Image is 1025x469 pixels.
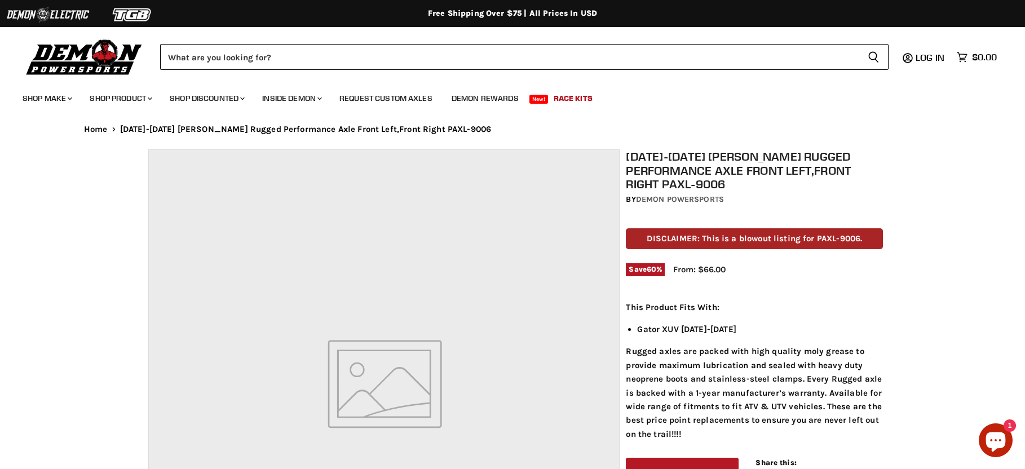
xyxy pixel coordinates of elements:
a: Request Custom Axles [331,87,441,110]
inbox-online-store-chat: Shopify online store chat [975,423,1016,460]
a: Demon Powersports [636,194,724,204]
span: Share this: [756,458,796,467]
button: Search [859,44,889,70]
li: Gator XUV [DATE]-[DATE] [637,322,883,336]
img: Demon Powersports [23,37,146,77]
span: $0.00 [972,52,997,63]
a: $0.00 [951,49,1002,65]
a: Shop Make [14,87,79,110]
div: Free Shipping Over $75 | All Prices In USD [61,8,964,19]
img: TGB Logo 2 [90,4,175,25]
span: Log in [916,52,944,63]
img: Demon Electric Logo 2 [6,4,90,25]
div: Rugged axles are packed with high quality moly grease to provide maximum lubrication and sealed w... [626,300,883,441]
a: Inside Demon [254,87,329,110]
input: Search [160,44,859,70]
span: New! [529,95,549,104]
a: Demon Rewards [443,87,527,110]
form: Product [160,44,889,70]
a: Log in [911,52,951,63]
nav: Breadcrumbs [61,125,964,134]
h1: [DATE]-[DATE] [PERSON_NAME] Rugged Performance Axle Front Left,Front Right PAXL-9006 [626,149,883,191]
span: From: $66.00 [673,264,726,275]
a: Home [84,125,108,134]
span: Save % [626,263,665,276]
a: Shop Discounted [161,87,251,110]
p: This Product Fits With: [626,300,883,314]
ul: Main menu [14,82,994,110]
span: 60 [647,265,656,273]
span: [DATE]-[DATE] [PERSON_NAME] Rugged Performance Axle Front Left,Front Right PAXL-9006 [120,125,492,134]
div: by [626,193,883,206]
a: Shop Product [81,87,159,110]
a: Race Kits [545,87,601,110]
p: DISCLAIMER: This is a blowout listing for PAXL-9006. [626,228,883,249]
